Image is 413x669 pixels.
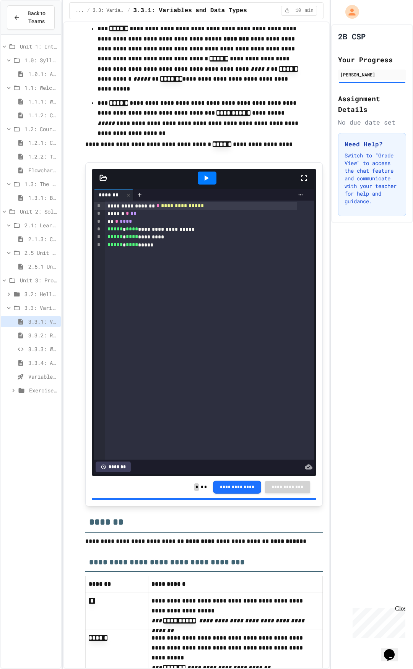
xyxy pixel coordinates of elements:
[338,31,366,42] h1: 2B CSP
[87,8,89,14] span: /
[24,249,58,257] span: 2.5 Unit Summary
[29,386,58,394] span: Exercises - Variables and Data Types
[381,638,405,661] iframe: chat widget
[28,345,58,353] span: 3.3.3: What's the Type?
[20,276,58,284] span: Unit 3: Programming with Python
[76,8,84,14] span: ...
[345,152,400,205] p: Switch to "Grade View" to access the chat feature and communicate with your teacher for help and ...
[340,71,404,78] div: [PERSON_NAME]
[338,54,406,65] h2: Your Progress
[338,93,406,115] h2: Assignment Details
[28,373,58,381] span: Variables and Data types - quiz
[292,8,304,14] span: 10
[20,42,58,50] span: Unit 1: Intro to Computer Science
[337,3,361,21] div: My Account
[28,359,58,367] span: 3.3.4: AP Practice - Variables
[24,56,58,64] span: 1.0: Syllabus
[3,3,53,49] div: Chat with us now!Close
[93,8,124,14] span: 3.3: Variables and Data Types
[24,180,58,188] span: 1.3: The Big Ideas
[20,207,58,215] span: Unit 2: Solving Problems in Computer Science
[28,331,58,339] span: 3.3.2: Review - Variables and Data Types
[28,235,58,243] span: 2.1.3: Challenge Problem - The Bridge
[28,262,58,271] span: 2.5.1 Unit Summary
[28,70,58,78] span: 1.0.1: AP Computer Science Principles in Python Course Syllabus
[24,221,58,229] span: 2.1: Learning to Solve Hard Problems
[133,6,247,15] span: 3.3.1: Variables and Data Types
[24,125,58,133] span: 1.2: Course Overview and the AP Exam
[28,194,58,202] span: 1.3.1: Big Idea 1 - Creative Development
[24,84,58,92] span: 1.1: Welcome to Computer Science
[7,5,55,30] button: Back to Teams
[28,97,58,105] span: 1.1.1: What is Computer Science?
[338,118,406,127] div: No due date set
[24,290,58,298] span: 3.2: Hello, World!
[350,605,405,638] iframe: chat widget
[28,111,58,119] span: 1.1.2: Connect with Your World
[25,10,48,26] span: Back to Teams
[24,304,58,312] span: 3.3: Variables and Data Types
[345,139,400,149] h3: Need Help?
[305,8,314,14] span: min
[28,139,58,147] span: 1.2.1: Course Overview
[28,152,58,160] span: 1.2.2: The AP Exam
[127,8,130,14] span: /
[28,317,58,326] span: 3.3.1: Variables and Data Types
[28,166,58,174] span: Flowchart Reflection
